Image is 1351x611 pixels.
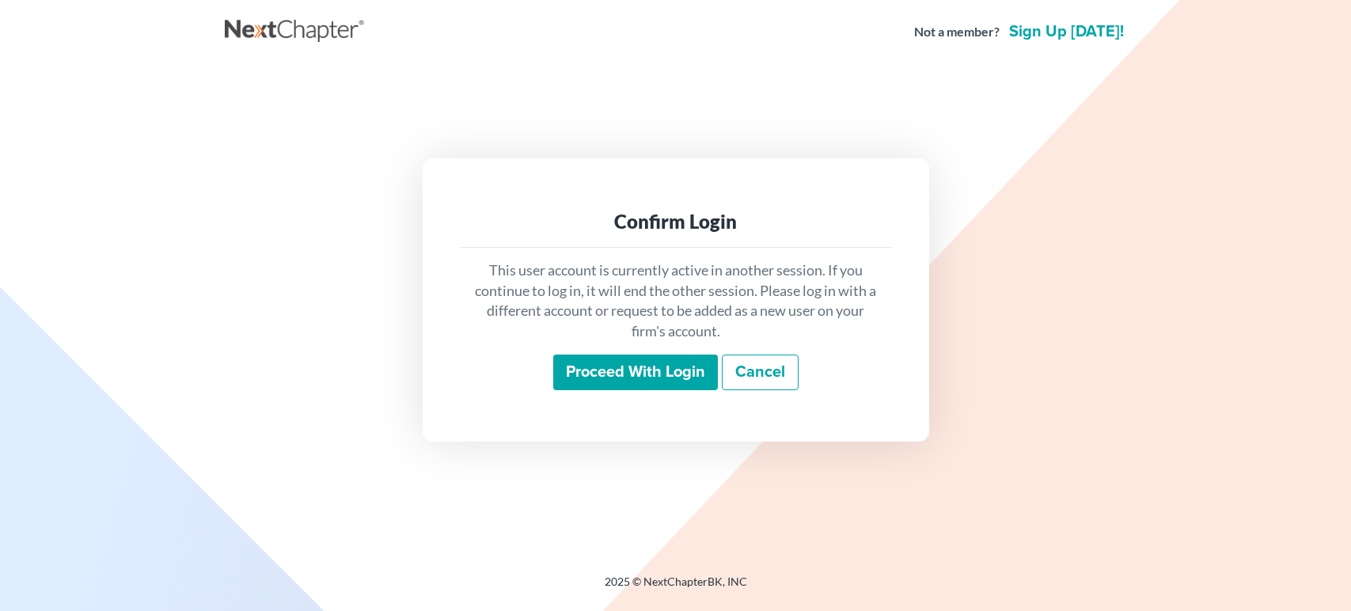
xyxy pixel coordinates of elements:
a: Sign up [DATE]! [1006,24,1127,40]
strong: Not a member? [914,23,1000,41]
p: This user account is currently active in another session. If you continue to log in, it will end ... [473,260,879,342]
a: Cancel [722,355,799,391]
div: 2025 © NextChapterBK, INC [225,574,1127,602]
input: Proceed with login [553,355,718,391]
div: Confirm Login [473,209,879,234]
